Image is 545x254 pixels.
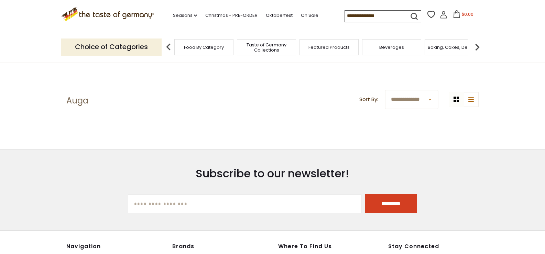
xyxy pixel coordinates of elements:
[162,40,175,54] img: previous arrow
[66,243,165,250] h4: Navigation
[239,42,294,53] a: Taste of Germany Collections
[301,12,318,19] a: On Sale
[388,243,479,250] h4: Stay Connected
[278,243,357,250] h4: Where to find us
[379,45,404,50] a: Beverages
[184,45,224,50] a: Food By Category
[61,38,162,55] p: Choice of Categories
[205,12,258,19] a: Christmas - PRE-ORDER
[470,40,484,54] img: next arrow
[173,12,197,19] a: Seasons
[428,45,481,50] a: Baking, Cakes, Desserts
[172,243,271,250] h4: Brands
[266,12,293,19] a: Oktoberfest
[308,45,350,50] a: Featured Products
[66,96,88,106] h1: Auga
[462,11,473,17] span: $0.00
[359,95,378,104] label: Sort By:
[449,10,478,21] button: $0.00
[128,167,417,180] h3: Subscribe to our newsletter!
